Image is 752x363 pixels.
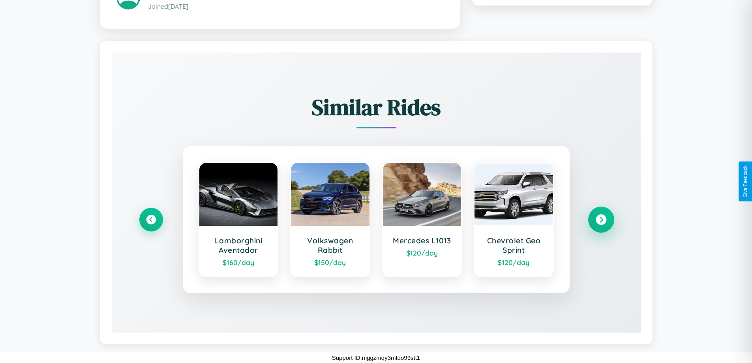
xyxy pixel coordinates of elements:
[199,162,279,277] a: Lamborghini Aventador$160/day
[474,162,554,277] a: Chevrolet Geo Sprint$120/day
[332,352,420,363] p: Support ID: mggzmqy3mtdo99stt1
[743,166,748,197] div: Give Feedback
[482,236,545,255] h3: Chevrolet Geo Sprint
[290,162,370,277] a: Volkswagen Rabbit$150/day
[299,258,362,267] div: $ 150 /day
[139,92,613,122] h2: Similar Rides
[299,236,362,255] h3: Volkswagen Rabbit
[148,1,444,12] p: Joined [DATE]
[391,248,454,257] div: $ 120 /day
[391,236,454,245] h3: Mercedes L1013
[482,258,545,267] div: $ 120 /day
[207,258,270,267] div: $ 160 /day
[382,162,462,277] a: Mercedes L1013$120/day
[207,236,270,255] h3: Lamborghini Aventador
